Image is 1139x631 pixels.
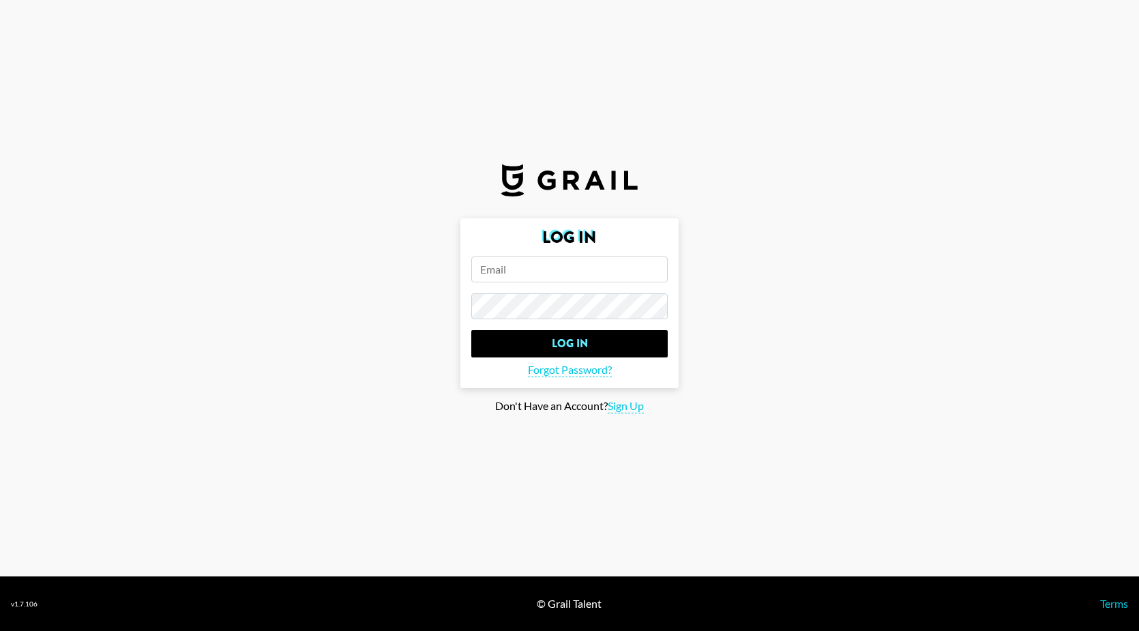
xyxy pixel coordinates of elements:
div: v 1.7.106 [11,600,38,608]
span: Forgot Password? [528,363,612,377]
div: © Grail Talent [537,597,602,611]
input: Log In [471,330,668,357]
div: Don't Have an Account? [11,399,1128,413]
img: Grail Talent Logo [501,164,638,196]
a: Terms [1100,597,1128,610]
input: Email [471,256,668,282]
h2: Log In [471,229,668,246]
span: Sign Up [608,399,644,413]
